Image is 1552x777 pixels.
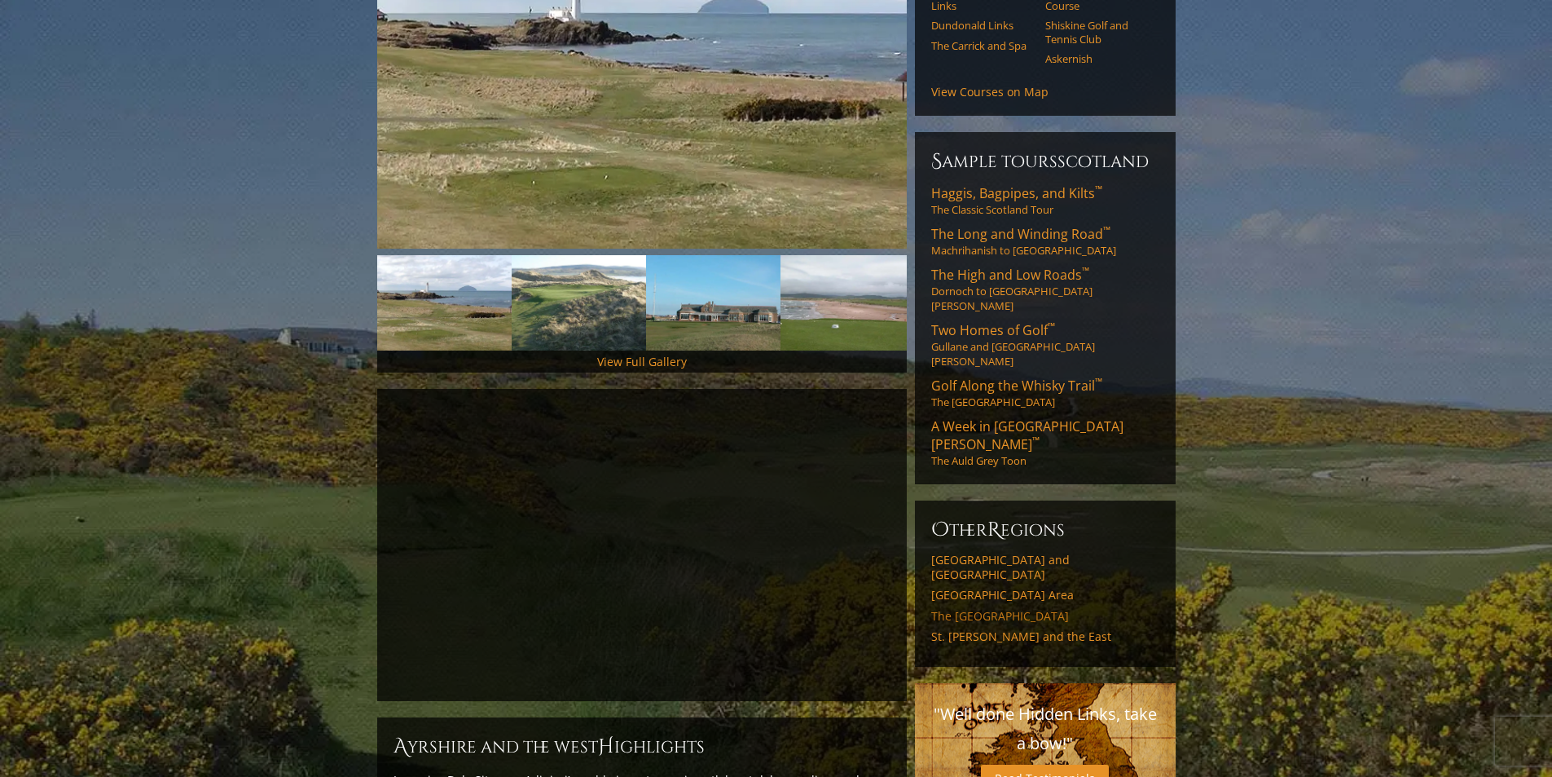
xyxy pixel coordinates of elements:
[931,321,1055,339] span: Two Homes of Golf
[598,734,614,760] span: H
[931,588,1159,603] a: [GEOGRAPHIC_DATA] Area
[1032,434,1040,448] sup: ™
[931,377,1159,409] a: Golf Along the Whisky Trail™The [GEOGRAPHIC_DATA]
[931,148,1159,174] h6: Sample ToursScotland
[931,553,1159,581] a: [GEOGRAPHIC_DATA] and [GEOGRAPHIC_DATA]
[931,377,1102,395] span: Golf Along the Whisky Trail
[931,417,1123,453] span: A Week in [GEOGRAPHIC_DATA][PERSON_NAME]
[1103,223,1110,237] sup: ™
[931,184,1102,202] span: Haggis, Bagpipes, and Kilts
[931,225,1110,243] span: The Long and Winding Road
[1095,183,1102,196] sup: ™
[393,405,890,685] iframe: Sir-Nick-on-West-Coast-Scotland
[931,39,1035,52] a: The Carrick and Spa
[931,266,1089,284] span: The High and Low Roads
[393,734,890,760] h2: Ayrshire and the West ighlights
[1045,52,1149,65] a: Askernish
[931,184,1159,217] a: Haggis, Bagpipes, and Kilts™The Classic Scotland Tour
[987,517,1000,543] span: R
[931,417,1159,468] a: A Week in [GEOGRAPHIC_DATA][PERSON_NAME]™The Auld Grey Toon
[931,517,949,543] span: O
[931,629,1159,644] a: St. [PERSON_NAME] and the East
[931,225,1159,258] a: The Long and Winding Road™Machrihanish to [GEOGRAPHIC_DATA]
[931,84,1049,99] a: View Courses on Map
[931,266,1159,313] a: The High and Low Roads™Dornoch to [GEOGRAPHIC_DATA][PERSON_NAME]
[931,609,1159,624] a: The [GEOGRAPHIC_DATA]
[1082,264,1089,278] sup: ™
[931,700,1159,758] p: "Well done Hidden Links, take a bow!"
[597,354,687,369] a: View Full Gallery
[931,19,1035,32] a: Dundonald Links
[931,517,1159,543] h6: ther egions
[1095,375,1102,389] sup: ™
[1045,19,1149,46] a: Shiskine Golf and Tennis Club
[1048,320,1055,333] sup: ™
[931,321,1159,369] a: Two Homes of Golf™Gullane and [GEOGRAPHIC_DATA][PERSON_NAME]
